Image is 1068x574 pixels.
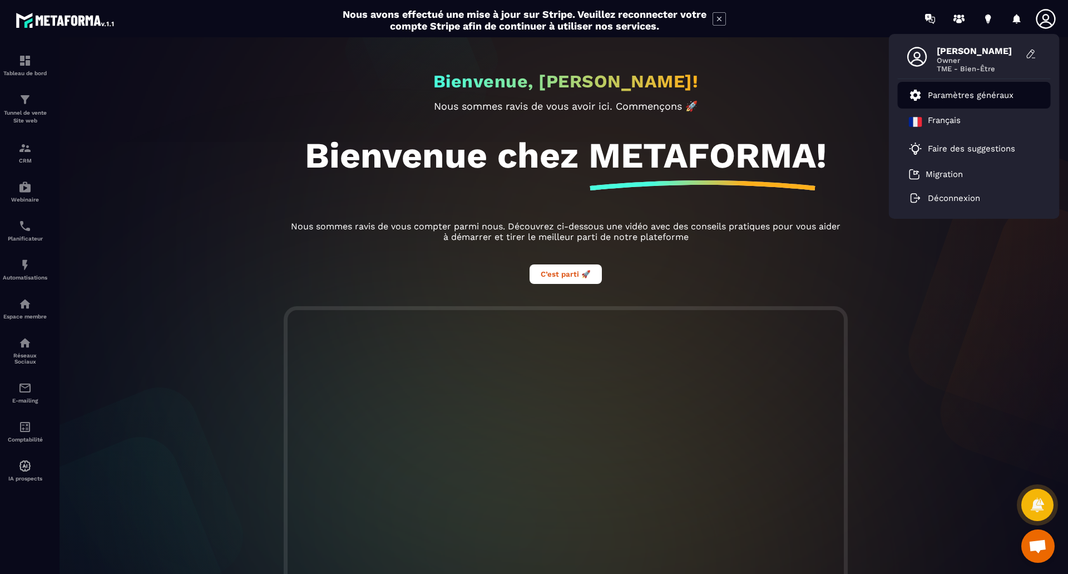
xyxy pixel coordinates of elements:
p: Webinaire [3,197,47,203]
p: Faire des suggestions [928,144,1015,154]
a: Paramètres généraux [909,89,1013,102]
button: C’est parti 🚀 [530,264,602,284]
a: automationsautomationsEspace membre [3,289,47,328]
span: [PERSON_NAME] [937,46,1020,56]
p: Nous sommes ravis de vous compter parmi nous. Découvrez ci-dessous une vidéo avec des conseils pr... [288,221,844,242]
p: Comptabilité [3,436,47,443]
a: formationformationTunnel de vente Site web [3,85,47,133]
a: schedulerschedulerPlanificateur [3,211,47,250]
span: Owner [937,56,1020,65]
a: accountantaccountantComptabilité [3,412,47,451]
p: Automatisations [3,274,47,281]
p: Tunnel de vente Site web [3,109,47,125]
a: automationsautomationsAutomatisations [3,250,47,289]
img: scheduler [18,219,32,233]
p: Migration [926,169,963,179]
img: formation [18,141,32,155]
p: Paramètres généraux [928,90,1013,100]
a: C’est parti 🚀 [530,268,602,279]
a: emailemailE-mailing [3,373,47,412]
img: email [18,381,32,395]
img: logo [16,10,116,30]
p: CRM [3,158,47,164]
a: formationformationCRM [3,133,47,172]
img: automations [18,459,32,473]
img: social-network [18,336,32,350]
p: E-mailing [3,398,47,404]
p: IA prospects [3,475,47,482]
p: Espace membre [3,313,47,320]
a: Faire des suggestions [909,142,1026,155]
p: Français [928,115,961,129]
img: automations [18,180,32,194]
span: TME - Bien-Être [937,65,1020,73]
a: social-networksocial-networkRéseaux Sociaux [3,328,47,373]
p: Nous sommes ravis de vous avoir ici. Commençons 🚀 [288,100,844,112]
a: Ouvrir le chat [1021,529,1055,563]
h1: Bienvenue chez METAFORMA! [305,134,827,176]
img: automations [18,258,32,272]
p: Planificateur [3,236,47,242]
img: accountant [18,420,32,434]
p: Réseaux Sociaux [3,352,47,365]
h2: Bienvenue, [PERSON_NAME]! [433,71,699,92]
img: formation [18,54,32,67]
a: formationformationTableau de bord [3,46,47,85]
p: Déconnexion [928,193,980,203]
a: Migration [909,169,963,180]
img: automations [18,297,32,311]
img: formation [18,93,32,106]
p: Tableau de bord [3,70,47,76]
h2: Nous avons effectué une mise à jour sur Stripe. Veuillez reconnecter votre compte Stripe afin de ... [342,8,707,32]
a: automationsautomationsWebinaire [3,172,47,211]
